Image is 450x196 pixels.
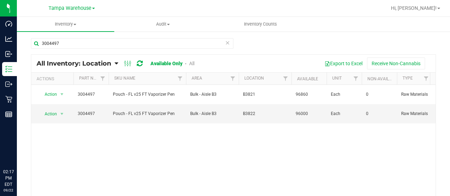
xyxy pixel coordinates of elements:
[401,91,428,98] span: Raw Materials
[58,89,66,99] span: select
[37,60,111,67] span: All Inventory: Location
[21,139,29,147] iframe: Resource center unread badge
[243,110,287,117] span: B3822
[78,110,104,117] span: 3004497
[113,91,182,98] span: Pouch - FL v25 FT Vaporizer Pen
[366,91,393,98] span: 0
[31,38,233,49] input: Search Item Name, Retail Display Name, SKU, Part Number...
[225,38,230,47] span: Clear
[37,76,71,81] div: Actions
[366,110,393,117] span: 0
[5,81,12,88] inline-svg: Outbound
[367,58,425,69] button: Receive Non-Cannabis
[367,76,399,81] a: Non-Available
[5,20,12,27] inline-svg: Dashboard
[296,110,322,117] span: 96000
[114,17,212,32] a: Audit
[150,61,182,66] a: Available Only
[7,140,28,161] iframe: Resource center
[17,17,114,32] a: Inventory
[38,109,57,119] span: Action
[190,110,234,117] span: Bulk - Aisle B3
[5,50,12,58] inline-svg: Inbound
[243,91,287,98] span: B3821
[332,76,342,81] a: Unit
[192,76,202,81] a: Area
[113,110,182,117] span: Pouch - FL v25 FT Vaporizer Pen
[49,5,91,11] span: Tampa Warehouse
[3,188,14,193] p: 09/22
[38,89,57,99] span: Action
[297,76,318,81] a: Available
[5,96,12,103] inline-svg: Retail
[78,91,104,98] span: 3004497
[79,76,107,81] a: Part Number
[97,73,109,85] a: Filter
[5,66,12,73] inline-svg: Inventory
[3,169,14,188] p: 02:17 PM EDT
[234,21,287,27] span: Inventory Counts
[280,73,291,85] a: Filter
[212,17,309,32] a: Inventory Counts
[17,21,114,27] span: Inventory
[401,110,428,117] span: Raw Materials
[189,61,194,66] a: All
[174,73,186,85] a: Filter
[320,58,367,69] button: Export to Excel
[350,73,362,85] a: Filter
[331,91,358,98] span: Each
[37,60,115,67] a: All Inventory: Location
[5,35,12,42] inline-svg: Analytics
[244,76,264,81] a: Location
[58,109,66,119] span: select
[227,73,239,85] a: Filter
[296,91,322,98] span: 96860
[420,73,432,85] a: Filter
[114,76,135,81] a: SKU Name
[331,110,358,117] span: Each
[5,111,12,118] inline-svg: Reports
[403,76,413,81] a: Type
[115,21,211,27] span: Audit
[190,91,234,98] span: Bulk - Aisle B3
[391,5,437,11] span: Hi, [PERSON_NAME]!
